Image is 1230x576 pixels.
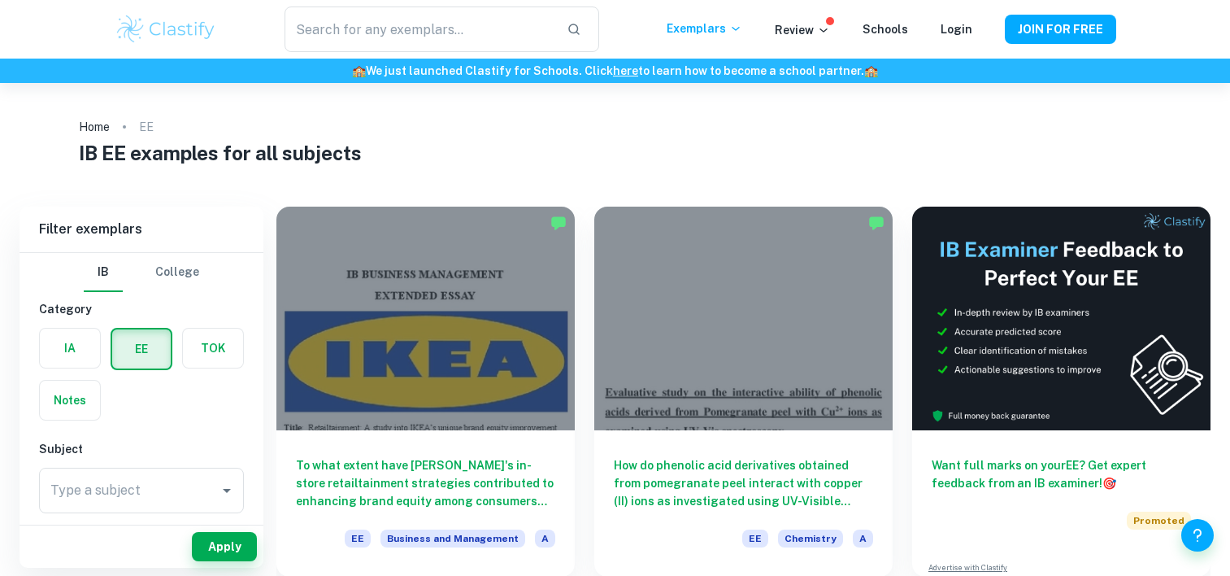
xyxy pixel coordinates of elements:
[40,381,100,420] button: Notes
[614,456,873,510] h6: How do phenolic acid derivatives obtained from pomegranate peel interact with copper (II) ions as...
[84,253,199,292] div: Filter type choice
[20,207,263,252] h6: Filter exemplars
[864,64,878,77] span: 🏫
[112,329,171,369] button: EE
[139,118,154,136] p: EE
[868,215,884,231] img: Marked
[853,530,873,548] span: A
[1127,512,1191,530] span: Promoted
[345,530,371,548] span: EE
[215,479,238,502] button: Open
[932,456,1191,492] h6: Want full marks on your EE ? Get expert feedback from an IB examiner!
[863,23,908,36] a: Schools
[778,530,843,548] span: Chemistry
[775,21,830,39] p: Review
[352,64,366,77] span: 🏫
[296,456,555,510] h6: To what extent have [PERSON_NAME]'s in-store retailtainment strategies contributed to enhancing b...
[40,329,100,368] button: IA
[155,253,199,292] button: College
[1005,15,1116,44] button: JOIN FOR FREE
[550,215,567,231] img: Marked
[115,13,218,46] img: Clastify logo
[667,20,742,37] p: Exemplars
[39,300,244,318] h6: Category
[941,23,972,36] a: Login
[613,64,638,77] a: here
[183,329,243,368] button: TOK
[928,562,1007,574] a: Advertise with Clastify
[84,253,123,292] button: IB
[912,207,1210,430] img: Thumbnail
[285,7,553,52] input: Search for any exemplars...
[3,62,1227,80] h6: We just launched Clastify for Schools. Click to learn how to become a school partner.
[742,530,768,548] span: EE
[79,116,110,138] a: Home
[79,138,1151,168] h1: IB EE examples for all subjects
[1181,519,1214,552] button: Help and Feedback
[39,440,244,458] h6: Subject
[192,532,257,561] button: Apply
[535,530,555,548] span: A
[1102,477,1116,490] span: 🎯
[380,530,525,548] span: Business and Management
